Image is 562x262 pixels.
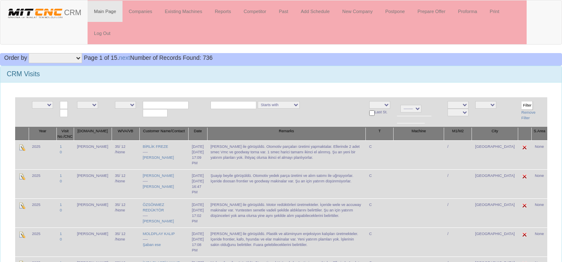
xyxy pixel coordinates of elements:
[531,169,547,198] td: None
[143,174,174,178] a: [PERSON_NAME]
[189,198,207,227] td: [DATE]
[112,198,139,227] td: 35/ 12 /None
[7,70,555,78] h3: CRM Visits
[531,127,547,141] th: S.Area
[143,155,174,160] a: [PERSON_NAME]
[472,198,518,227] td: [GEOGRAPHIC_DATA]
[29,198,56,227] td: 2025
[444,169,472,198] td: /
[139,127,189,141] th: Customer Name/Contact
[366,140,394,169] td: C
[366,127,394,141] th: T
[143,219,174,223] a: [PERSON_NAME]
[192,150,204,166] div: [DATE] 17:09 PM
[483,1,506,22] a: Print
[472,169,518,198] td: [GEOGRAPHIC_DATA]
[60,203,62,207] a: 1
[29,227,56,257] td: 2025
[531,140,547,169] td: None
[60,237,62,241] a: 0
[60,150,62,154] a: 0
[521,202,528,209] img: Edit
[19,231,25,238] img: Edit
[521,110,535,120] a: Remove Filter
[88,1,123,22] a: Main Page
[192,237,204,253] div: [DATE] 17:08 PM
[521,101,533,110] input: Filter
[56,127,74,141] th: Visit No./CNC
[444,140,472,169] td: /
[207,169,366,198] td: Şuayip beyile görüşüldü. Otomotiv yedek parça üretimi ve alım satımı ile uğrsşıyorlar. İçeride do...
[521,144,528,151] img: Edit
[366,97,394,127] td: Last St.
[207,198,366,227] td: [PERSON_NAME] ile görüşüldü. Motor redüktörleri üretmekteler. İçeride wele ve accuway makinalar v...
[189,127,207,141] th: Date
[192,208,204,224] div: [DATE] 17:02 PM
[119,54,130,61] a: next
[531,227,547,257] td: None
[444,127,472,141] th: M1/M2
[74,169,112,198] td: [PERSON_NAME]
[143,184,174,189] a: [PERSON_NAME]
[189,227,207,257] td: [DATE]
[74,227,112,257] td: [PERSON_NAME]
[88,23,117,44] a: Log Out
[139,169,189,198] td: ----
[159,1,209,22] a: Existing Machines
[192,179,204,195] div: [DATE] 16:47 PM
[366,198,394,227] td: C
[295,1,336,22] a: Add Schedule
[139,140,189,169] td: ----
[207,140,366,169] td: [PERSON_NAME] ile görüşüldü. Otomotiv parçaları üretimi yapmaktalar. Ellerinde 2 adet smec Vmc ve...
[521,231,528,238] img: Edit
[84,54,119,61] span: Page 1 of 15.
[19,144,25,151] img: Edit
[336,1,379,22] a: New Company
[189,140,207,169] td: [DATE]
[60,179,62,183] a: 0
[29,169,56,198] td: 2025
[472,127,518,141] th: City
[444,227,472,257] td: /
[19,202,25,209] img: Edit
[394,127,444,141] th: Machine
[139,227,189,257] td: ----
[112,127,139,141] th: W/VA/VB
[74,198,112,227] td: [PERSON_NAME]
[139,198,189,227] td: ----
[112,169,139,198] td: 35/ 12 /None
[189,169,207,198] td: [DATE]
[272,1,294,22] a: Past
[379,1,411,22] a: Postpone
[472,140,518,169] td: [GEOGRAPHIC_DATA]
[531,198,547,227] td: None
[411,1,452,22] a: Prepare Offer
[143,203,164,212] a: ÖZSÖNMEZ REDÜKTÖR
[60,174,62,178] a: 1
[366,169,394,198] td: C
[207,127,366,141] th: Remarks
[112,227,139,257] td: 35/ 12 /None
[7,7,64,19] img: header.png
[366,227,394,257] td: C
[112,140,139,169] td: 35/ 12 /None
[0,0,88,21] a: CRM
[472,227,518,257] td: [GEOGRAPHIC_DATA]
[143,243,161,247] a: Şaban ese
[444,198,472,227] td: /
[143,144,168,149] a: BİRLİK FREZE
[143,232,175,236] a: MOLDPLAY KALIP
[29,140,56,169] td: 2025
[452,1,483,22] a: Proforma
[207,227,366,257] td: [PERSON_NAME] ile görüşüldü. Plastik ve alüminyum enjeksiyon kalıpları üretmekteler. İçeride fron...
[237,1,273,22] a: Competitor
[60,232,62,236] a: 1
[60,144,62,149] a: 1
[208,1,237,22] a: Reports
[84,54,213,61] span: Number of Records Found: 736
[74,127,112,141] th: [DOMAIN_NAME]
[60,208,62,212] a: 0
[123,1,159,22] a: Companies
[29,127,56,141] th: Year
[19,173,25,180] img: Edit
